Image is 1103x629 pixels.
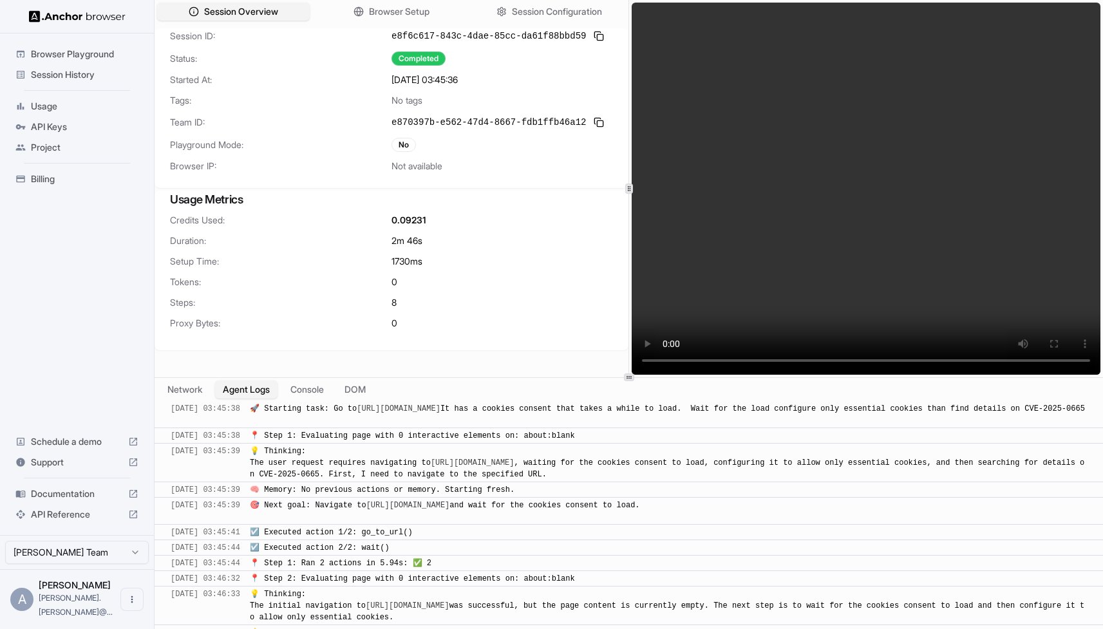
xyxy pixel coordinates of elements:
[10,44,144,64] div: Browser Playground
[357,404,440,413] a: [URL][DOMAIN_NAME]
[170,296,391,309] span: Steps:
[31,68,138,81] span: Session History
[171,588,240,623] div: [DATE] 03:46:33
[250,485,514,494] span: 🧠 Memory: No previous actions or memory. Starting fresh.
[391,30,586,42] span: e8f6c617-843c-4dae-85cc-da61f88bbd59
[170,52,391,65] span: Status:
[204,5,278,18] span: Session Overview
[31,48,138,61] span: Browser Playground
[337,380,373,399] button: DOM
[161,500,167,511] span: ​
[431,458,514,467] a: [URL][DOMAIN_NAME]
[391,160,442,173] span: Not available
[391,73,458,86] span: [DATE] 03:45:36
[10,431,144,452] div: Schedule a demo
[391,296,397,309] span: 8
[170,317,391,330] span: Proxy Bytes:
[170,160,391,173] span: Browser IP:
[31,456,123,469] span: Support
[215,380,278,399] button: Agent Logs
[31,435,123,448] span: Schedule a demo
[31,100,138,113] span: Usage
[171,542,240,554] div: [DATE] 03:45:44
[250,447,1084,479] span: 💡 Thinking: The user request requires navigating to , waiting for the cookies consent to load, co...
[366,601,449,610] a: [URL][DOMAIN_NAME]
[161,542,167,554] span: ​
[39,593,113,617] span: andrew.grealy@armis.com
[171,558,240,569] div: [DATE] 03:45:44
[161,558,167,569] span: ​
[250,528,413,537] span: ☑️ Executed action 1/2: go_to_url()
[250,559,431,568] span: 📍 Step 1: Ran 2 actions in 5.94s: ✅ 2
[391,276,397,288] span: 0
[161,430,167,442] span: ​
[10,137,144,158] div: Project
[160,380,210,399] button: Network
[31,173,138,185] span: Billing
[171,500,240,523] div: [DATE] 03:45:39
[171,430,240,442] div: [DATE] 03:45:38
[170,191,613,209] h3: Usage Metrics
[170,116,391,129] span: Team ID:
[250,543,390,552] span: ☑️ Executed action 2/2: wait()
[391,214,426,227] span: 0.09231
[283,380,332,399] button: Console
[250,590,1084,622] span: 💡 Thinking: The initial navigation to was successful, but the page content is currently empty. Th...
[391,52,446,66] div: Completed
[161,484,167,496] span: ​
[250,501,640,521] span: 🎯 Next goal: Navigate to and wait for the cookies consent to load.
[170,276,391,288] span: Tokens:
[391,255,422,268] span: 1730 ms
[161,446,167,457] span: ​
[171,446,240,480] div: [DATE] 03:45:39
[171,403,240,426] div: [DATE] 03:45:38
[10,169,144,189] div: Billing
[29,10,126,23] img: Anchor Logo
[512,5,602,18] span: Session Configuration
[10,504,144,525] div: API Reference
[170,214,391,227] span: Credits Used:
[31,141,138,154] span: Project
[10,96,144,117] div: Usage
[10,452,144,473] div: Support
[250,431,575,440] span: 📍 Step 1: Evaluating page with 0 interactive elements on: about:blank
[171,484,240,496] div: [DATE] 03:45:39
[250,404,1085,413] span: 🚀 Starting task: Go to It has a cookies consent that takes a while to load. Wait for the load con...
[391,94,422,107] span: No tags
[171,573,240,585] div: [DATE] 03:46:32
[391,116,586,129] span: e870397b-e562-47d4-8667-fdb1ffb46a12
[170,138,391,151] span: Playground Mode:
[391,138,416,152] div: No
[366,501,450,510] a: [URL][DOMAIN_NAME]
[170,255,391,268] span: Setup Time:
[250,574,575,583] span: 📍 Step 2: Evaluating page with 0 interactive elements on: about:blank
[391,234,422,247] span: 2m 46s
[10,64,144,85] div: Session History
[170,94,391,107] span: Tags:
[161,573,167,585] span: ​
[10,588,33,611] div: A
[369,5,429,18] span: Browser Setup
[161,527,167,538] span: ​
[31,508,123,521] span: API Reference
[170,73,391,86] span: Started At:
[31,487,123,500] span: Documentation
[391,317,397,330] span: 0
[171,527,240,538] div: [DATE] 03:45:41
[161,588,167,600] span: ​
[10,117,144,137] div: API Keys
[170,234,391,247] span: Duration:
[10,483,144,504] div: Documentation
[31,120,138,133] span: API Keys
[161,403,167,415] span: ​
[39,579,111,590] span: Andrew Grealy
[120,588,144,611] button: Open menu
[170,30,391,42] span: Session ID:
